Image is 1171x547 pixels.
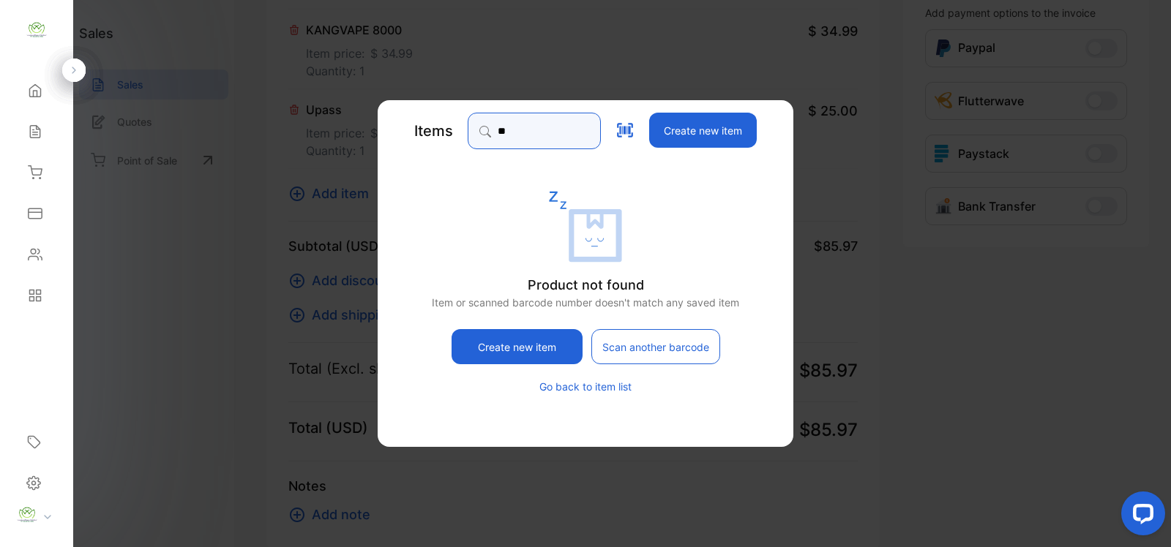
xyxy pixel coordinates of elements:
[16,504,38,526] img: profile
[452,329,583,364] button: Create new item
[549,190,622,263] img: empty state
[26,19,48,41] img: logo
[591,329,720,364] button: Scan another barcode
[423,295,748,310] p: Item or scanned barcode number doesn't match any saved item
[539,379,632,394] button: Go back to item list
[528,275,644,295] p: Product not found
[649,113,757,148] button: Create new item
[414,120,453,142] p: Items
[1110,486,1171,547] iframe: LiveChat chat widget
